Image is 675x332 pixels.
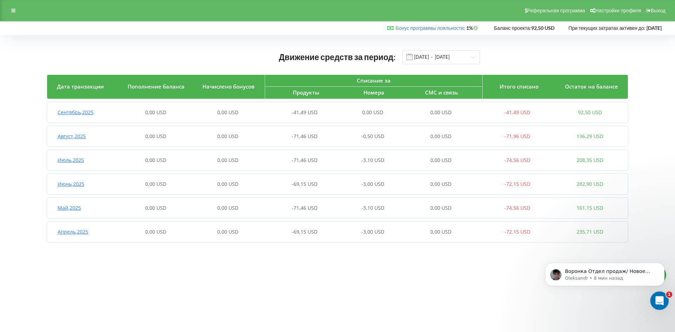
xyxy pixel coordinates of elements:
span: 0,00 USD [362,109,383,116]
span: -0,50 USD [361,133,384,139]
span: Май , 2025 [58,204,81,211]
span: 0,00 USD [217,109,238,116]
a: Бонус программы лояльности [396,25,464,31]
strong: 1% [466,25,480,31]
span: Пополнение баланса [128,83,185,90]
span: 161,15 USD [577,204,603,211]
span: -3,10 USD [361,204,384,211]
span: Движение средств за период: [279,52,396,62]
span: -74,56 USD [504,157,530,163]
iframe: Intercom notifications сообщение [534,248,675,313]
span: Дата транзакции [57,83,104,90]
span: 0,00 USD [430,228,451,235]
strong: 92,50 USD [531,25,554,31]
span: 208,35 USD [577,157,603,163]
span: -41,49 USD [292,109,317,116]
span: Списание за [357,77,391,84]
span: Продукты [293,89,319,96]
strong: [DATE] [647,25,662,31]
span: -3,10 USD [361,157,384,163]
span: Итого списано [500,83,539,90]
span: 0,00 USD [430,157,451,163]
span: Июнь , 2025 [58,181,84,187]
span: Начислено бонусов [202,83,255,90]
span: -71,96 USD [504,133,530,139]
span: -71,46 USD [292,204,317,211]
span: Остаток на балансе [565,83,618,90]
span: 0,00 USD [217,228,238,235]
span: 0,00 USD [217,133,238,139]
span: -41,49 USD [504,109,530,116]
span: 0,00 USD [217,181,238,187]
span: 0,00 USD [145,181,166,187]
span: СМС и связь [425,89,458,96]
iframe: Intercom live chat [650,292,669,310]
span: 0,00 USD [430,204,451,211]
span: 282,90 USD [577,181,603,187]
span: 0,00 USD [145,228,166,235]
span: -72,15 USD [504,181,530,187]
span: : [396,25,465,31]
span: 92,50 USD [578,109,602,116]
span: 0,00 USD [145,204,166,211]
span: 1 [666,292,673,298]
span: Июль , 2025 [58,157,84,163]
span: Номера [364,89,384,96]
span: 0,00 USD [430,109,451,116]
span: 0,00 USD [430,133,451,139]
span: Апрель , 2025 [58,228,88,235]
span: Реферальная программа [527,8,585,13]
span: 235,71 USD [577,228,603,235]
span: Август , 2025 [58,133,86,139]
span: 0,00 USD [430,181,451,187]
span: Баланс проекта: [494,25,531,31]
span: -71,46 USD [292,133,317,139]
span: 136,29 USD [577,133,603,139]
span: Настройки профиля [595,8,641,13]
span: -74,56 USD [504,204,530,211]
span: -71,46 USD [292,157,317,163]
span: При текущих затратах активен до: [568,25,645,31]
span: -69,15 USD [292,228,317,235]
span: Выход [651,8,666,13]
span: -3,00 USD [361,228,384,235]
span: -72,15 USD [504,228,530,235]
span: 0,00 USD [145,109,166,116]
span: Сентябрь , 2025 [58,109,94,116]
span: 0,00 USD [145,157,166,163]
span: -69,15 USD [292,181,317,187]
span: 0,00 USD [217,204,238,211]
span: -3,00 USD [361,181,384,187]
span: 0,00 USD [217,157,238,163]
span: 0,00 USD [145,133,166,139]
